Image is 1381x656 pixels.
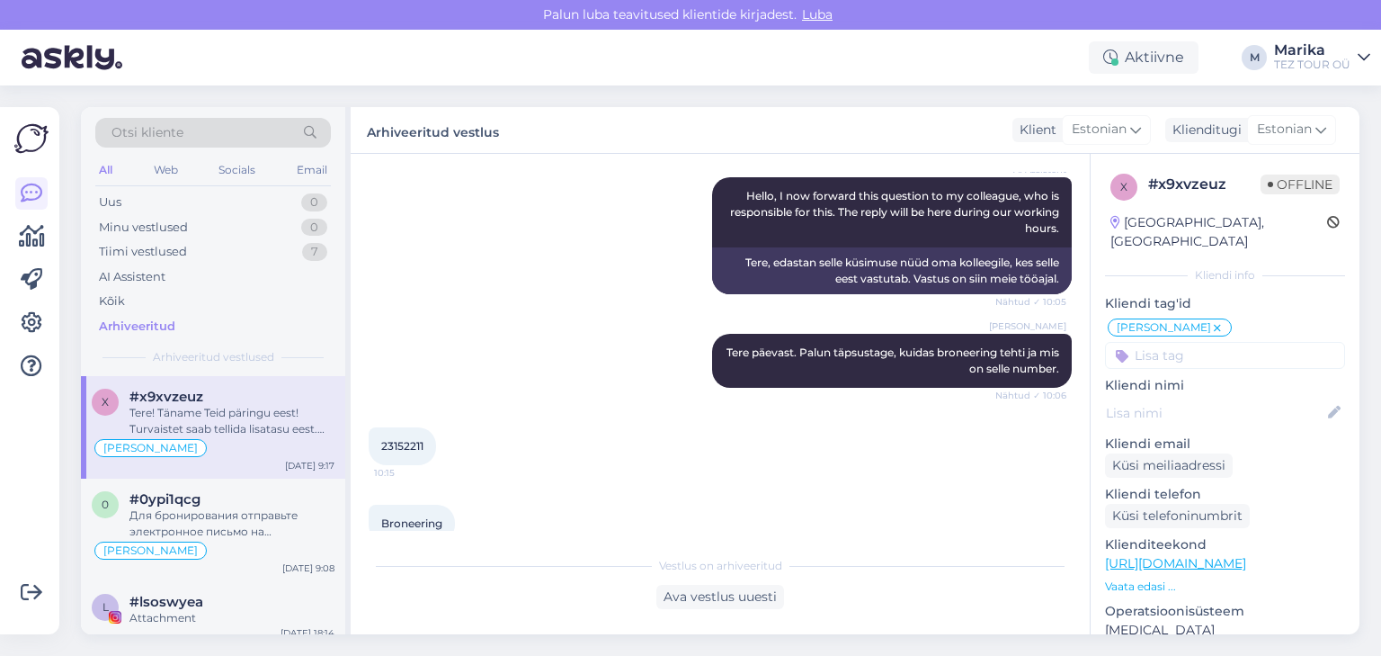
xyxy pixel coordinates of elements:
[99,268,165,286] div: AI Assistent
[367,118,499,142] label: Arhiveeritud vestlus
[656,585,784,609] div: Ava vestlus uuesti
[1012,121,1056,139] div: Klient
[730,189,1062,235] span: Hello, I now forward this question to my colleague, who is responsible for this. The reply will b...
[726,346,1062,375] span: Tere päevast. Palun täpsustage, kuidas broneering tehti ja mis on selle number.
[129,491,200,508] span: #0ypi1qcg
[129,389,203,405] span: #x9xvzeuz
[995,389,1066,402] span: Nähtud ✓ 10:06
[1105,435,1345,454] p: Kliendi email
[102,395,109,409] span: x
[150,158,182,182] div: Web
[712,247,1072,294] div: Tere, edastan selle küsimuse nüüd oma kolleegile, kes selle eest vastutab. Vastus on siin meie tö...
[111,123,183,142] span: Otsi kliente
[1120,180,1127,193] span: x
[1105,267,1345,283] div: Kliendi info
[301,219,327,237] div: 0
[301,193,327,211] div: 0
[1105,376,1345,395] p: Kliendi nimi
[1274,43,1370,72] a: MarikaTEZ TOUR OÜ
[1089,41,1198,74] div: Aktiivne
[102,498,109,511] span: 0
[1165,121,1242,139] div: Klienditugi
[989,319,1066,333] span: [PERSON_NAME]
[995,295,1066,309] span: Nähtud ✓ 10:05
[1110,213,1327,251] div: [GEOGRAPHIC_DATA], [GEOGRAPHIC_DATA]
[1105,621,1345,640] p: [MEDICAL_DATA]
[99,292,125,310] div: Kõik
[153,349,274,365] span: Arhiveeritud vestlused
[1242,45,1267,70] div: M
[797,6,838,22] span: Luba
[1105,342,1345,369] input: Lisa tag
[99,318,175,336] div: Arhiveeritud
[381,517,442,530] span: Broneering
[1105,504,1250,528] div: Küsi telefoninumbrit
[1106,403,1324,423] input: Lisa nimi
[282,562,334,575] div: [DATE] 9:08
[1261,175,1340,194] span: Offline
[129,405,334,437] div: Tere! Täname Teid päringu eest! Turvaistet saab tellida lisatasu eest. Edastan Teie päringu haldu...
[99,243,187,261] div: Tiimi vestlused
[1105,454,1233,478] div: Küsi meiliaadressi
[293,158,331,182] div: Email
[99,193,121,211] div: Uus
[1105,555,1246,571] a: [URL][DOMAIN_NAME]
[1274,58,1350,72] div: TEZ TOUR OÜ
[103,545,198,556] span: [PERSON_NAME]
[374,466,441,480] span: 10:15
[1072,120,1127,139] span: Estonian
[659,558,782,574] span: Vestlus on arhiveeritud
[1105,485,1345,504] p: Kliendi telefon
[1105,602,1345,621] p: Operatsioonisüsteem
[302,243,327,261] div: 7
[129,610,334,626] div: Attachment
[281,626,334,640] div: [DATE] 18:14
[1105,294,1345,313] p: Kliendi tag'id
[14,121,49,156] img: Askly Logo
[285,459,334,472] div: [DATE] 9:17
[102,600,109,614] span: l
[1105,535,1345,554] p: Klienditeekond
[215,158,259,182] div: Socials
[129,594,203,610] span: #lsoswyea
[1117,322,1211,333] span: [PERSON_NAME]
[1257,120,1312,139] span: Estonian
[1148,174,1261,195] div: # x9xvzeuz
[99,219,188,237] div: Minu vestlused
[1274,43,1350,58] div: Marika
[95,158,116,182] div: All
[381,439,423,453] span: 23152211
[1105,579,1345,595] p: Vaata edasi ...
[129,508,334,540] div: Для бронирования отправьте электронное письмо на [PERSON_NAME][EMAIL_ADDRESS][DOMAIN_NAME] с имен...
[103,443,198,454] span: [PERSON_NAME]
